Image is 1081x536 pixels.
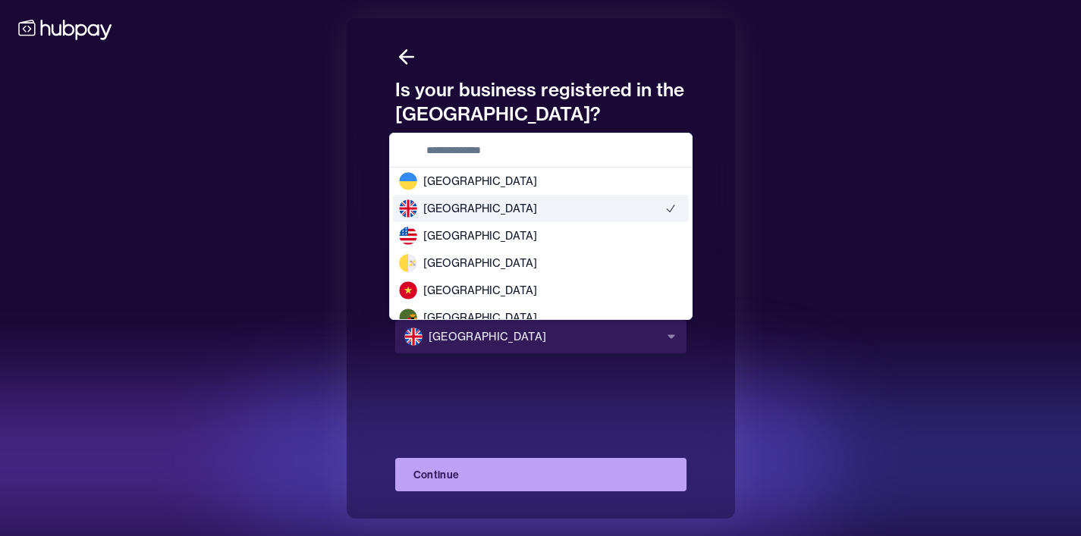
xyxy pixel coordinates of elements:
[423,310,537,325] span: [GEOGRAPHIC_DATA]
[423,174,537,189] span: [GEOGRAPHIC_DATA]
[395,68,687,126] h1: Is your business registered in the [GEOGRAPHIC_DATA]?
[423,283,537,298] span: [GEOGRAPHIC_DATA]
[429,329,547,344] span: [GEOGRAPHIC_DATA]
[423,201,537,216] span: [GEOGRAPHIC_DATA]
[423,228,537,243] span: [GEOGRAPHIC_DATA]
[395,126,687,162] p: Hubpay accepts only legal entities registered in the [GEOGRAPHIC_DATA] as customers
[395,458,687,491] button: Continue
[423,255,537,271] span: [GEOGRAPHIC_DATA]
